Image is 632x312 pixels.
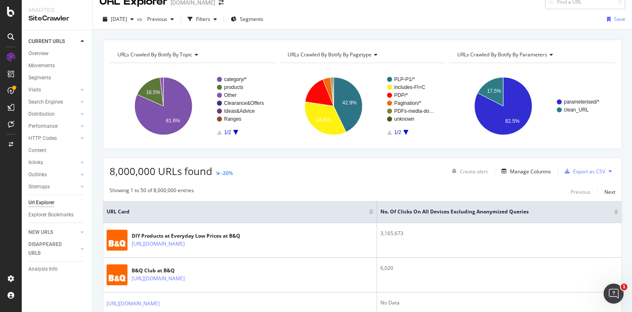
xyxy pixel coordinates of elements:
button: Filters [184,13,220,26]
div: Inlinks [28,158,43,167]
div: Segments [28,74,51,82]
span: URLs Crawled By Botify By parameters [457,51,547,58]
div: Content [28,146,46,155]
a: HTTP Codes [28,134,78,143]
div: 6,020 [380,264,618,272]
text: Pagination/* [394,100,421,106]
a: [URL][DOMAIN_NAME] [107,299,160,308]
div: Create alert [460,168,488,175]
text: PLP-P1/* [394,76,415,82]
a: Movements [28,61,87,70]
div: B&Q Club at B&Q [132,267,221,274]
button: Previous [144,13,177,26]
text: parameterised/* [564,99,599,105]
svg: A chart. [110,70,273,142]
div: Movements [28,61,55,70]
div: Analysis Info [28,265,58,274]
div: NEW URLS [28,228,53,237]
text: 1/2 [394,129,401,135]
text: category/* [224,76,247,82]
text: 81.6% [166,118,180,124]
text: PDP/* [394,92,408,98]
div: Url Explorer [28,198,54,207]
text: Ideas&Advice [224,108,255,114]
div: Analytics [28,7,86,14]
div: SiteCrawler [28,14,86,23]
text: clean_URL [564,107,589,113]
a: Outlinks [28,170,78,179]
div: Visits [28,86,41,94]
div: 3,165,673 [380,230,618,237]
div: CURRENT URLS [28,37,65,46]
div: Sitemaps [28,183,50,191]
a: DISAPPEARED URLS [28,240,78,258]
span: 2025 Aug. 11th [111,15,127,23]
div: Manage Columns [510,168,551,175]
div: HTTP Codes [28,134,57,143]
button: Export as CSV [561,165,605,178]
span: URLs Crawled By Botify By topic [117,51,192,58]
text: 16.5% [146,89,160,95]
div: -20% [221,170,233,177]
div: Explorer Bookmarks [28,211,74,219]
iframe: Intercom live chat [604,284,624,304]
div: Export as CSV [573,168,605,175]
span: URL Card [107,208,367,216]
text: 1/2 [224,129,231,135]
a: NEW URLS [28,228,78,237]
div: No Data [380,299,618,307]
h4: URLs Crawled By Botify By parameters [456,48,608,61]
span: vs [137,15,144,23]
text: Clearance&Offers [224,100,264,106]
text: PDFs-media-do… [394,108,434,114]
div: Save [614,15,625,23]
text: products [224,84,243,90]
a: Inlinks [28,158,78,167]
img: main image [107,264,127,285]
div: Filters [196,15,210,23]
span: 1 [621,284,627,290]
a: Segments [28,74,87,82]
span: No. of Clicks On All Devices excluding anonymized queries [380,208,601,216]
a: Analysis Info [28,265,87,274]
a: Url Explorer [28,198,87,207]
text: 42.9% [342,100,357,106]
div: Showing 1 to 50 of 8,000,000 entries [110,187,194,197]
a: Sitemaps [28,183,78,191]
svg: A chart. [449,70,613,142]
a: [URL][DOMAIN_NAME] [132,240,185,248]
button: Segments [227,13,267,26]
span: URLs Crawled By Botify By pagetype [288,51,372,58]
div: DISAPPEARED URLS [28,240,71,258]
text: 17.5% [487,88,501,94]
a: Overview [28,49,87,58]
div: Distribution [28,110,55,119]
text: includes-FI=C [394,84,426,90]
a: CURRENT URLS [28,37,78,46]
button: Previous [571,187,591,197]
img: main image [107,230,127,251]
div: Overview [28,49,48,58]
div: Search Engines [28,98,63,107]
span: 8,000,000 URLs found [110,164,212,178]
h4: URLs Crawled By Botify By topic [116,48,268,61]
div: Next [604,188,615,195]
button: Create alert [449,165,488,178]
text: Other [224,92,237,98]
div: Performance [28,122,58,131]
text: 82.5% [505,118,520,124]
a: Search Engines [28,98,78,107]
text: Ranges [224,116,241,122]
div: DIY Products at Everyday Low Prices at B&Q [132,232,240,240]
button: Manage Columns [498,166,551,176]
svg: A chart. [280,70,443,142]
div: Outlinks [28,170,47,179]
h4: URLs Crawled By Botify By pagetype [286,48,438,61]
button: Next [604,187,615,197]
a: Explorer Bookmarks [28,211,87,219]
text: unknown [394,116,414,122]
a: [URL][DOMAIN_NAME] [132,274,185,283]
a: Content [28,146,87,155]
a: Distribution [28,110,78,119]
